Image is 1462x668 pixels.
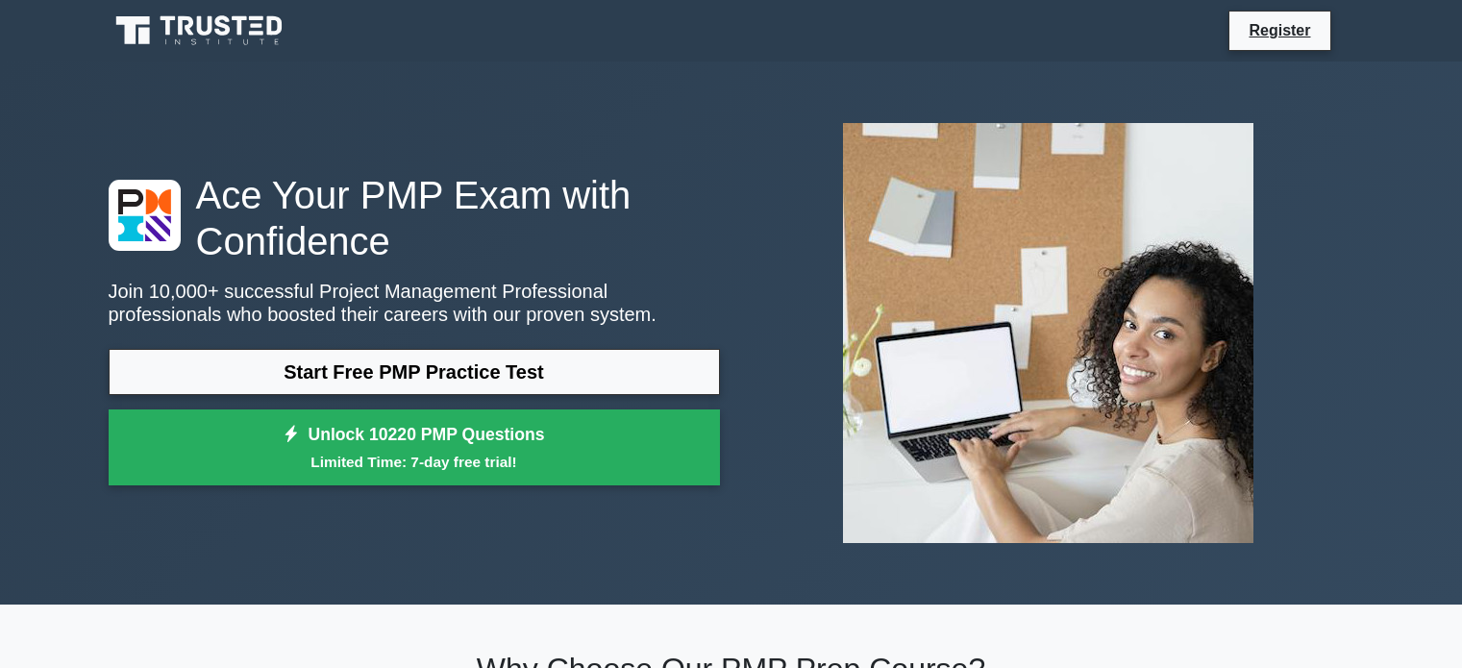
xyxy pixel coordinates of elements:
[133,451,696,473] small: Limited Time: 7-day free trial!
[1237,18,1322,42] a: Register
[109,409,720,486] a: Unlock 10220 PMP QuestionsLimited Time: 7-day free trial!
[109,280,720,326] p: Join 10,000+ successful Project Management Professional professionals who boosted their careers w...
[109,349,720,395] a: Start Free PMP Practice Test
[109,172,720,264] h1: Ace Your PMP Exam with Confidence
